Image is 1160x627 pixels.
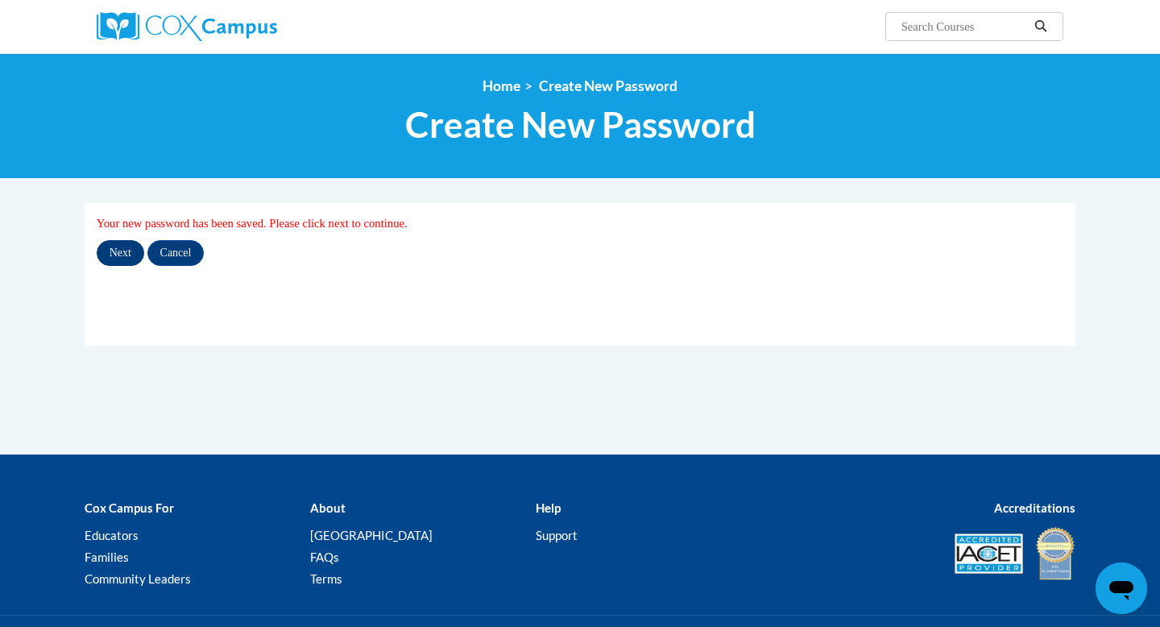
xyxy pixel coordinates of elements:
button: Search [1029,17,1053,36]
input: Cancel [147,240,205,266]
b: Help [536,500,561,515]
a: Terms [310,571,342,586]
img: Accredited IACET® Provider [955,534,1023,574]
a: Community Leaders [85,571,191,586]
img: IDA® Accredited [1035,525,1075,582]
span: Create New Password [539,77,677,94]
a: [GEOGRAPHIC_DATA] [310,528,433,542]
input: Search Courses [900,17,1029,36]
a: Educators [85,528,139,542]
input: Next [97,240,144,266]
b: Cox Campus For [85,500,174,515]
span: Your new password has been saved. Please click next to continue. [97,217,408,230]
b: Accreditations [994,500,1075,515]
iframe: Button to launch messaging window [1096,563,1147,614]
img: Cox Campus [97,12,277,41]
span: Create New Password [405,103,756,146]
a: Cox Campus [97,12,403,41]
a: Support [536,528,578,542]
a: Families [85,550,129,564]
a: FAQs [310,550,339,564]
b: About [310,500,346,515]
a: Home [483,77,520,94]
